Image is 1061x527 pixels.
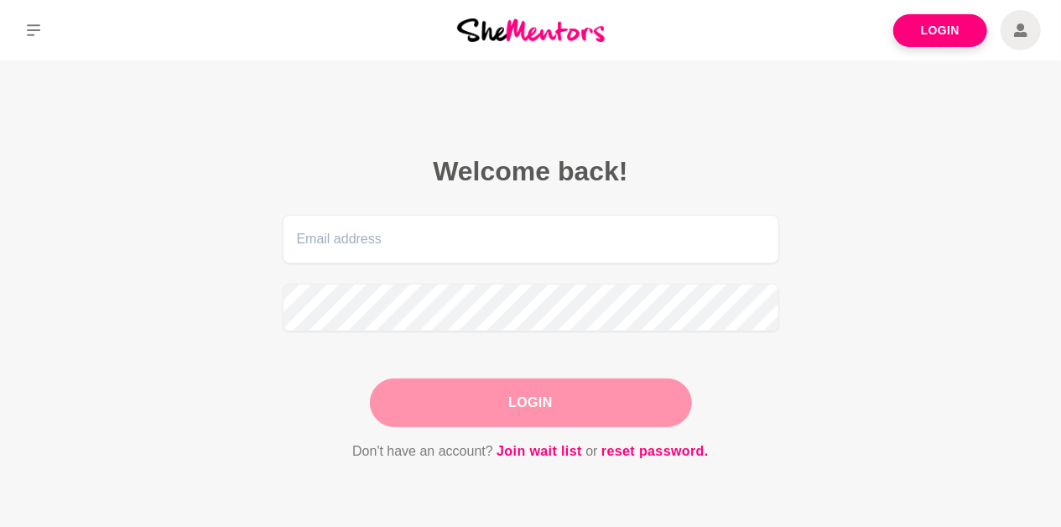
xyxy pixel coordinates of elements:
[283,154,779,188] h2: Welcome back!
[497,441,582,462] a: Join wait list
[283,215,779,263] input: Email address
[457,18,605,41] img: She Mentors Logo
[601,441,709,462] a: reset password.
[893,14,987,47] a: Login
[283,441,779,462] p: Don't have an account? or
